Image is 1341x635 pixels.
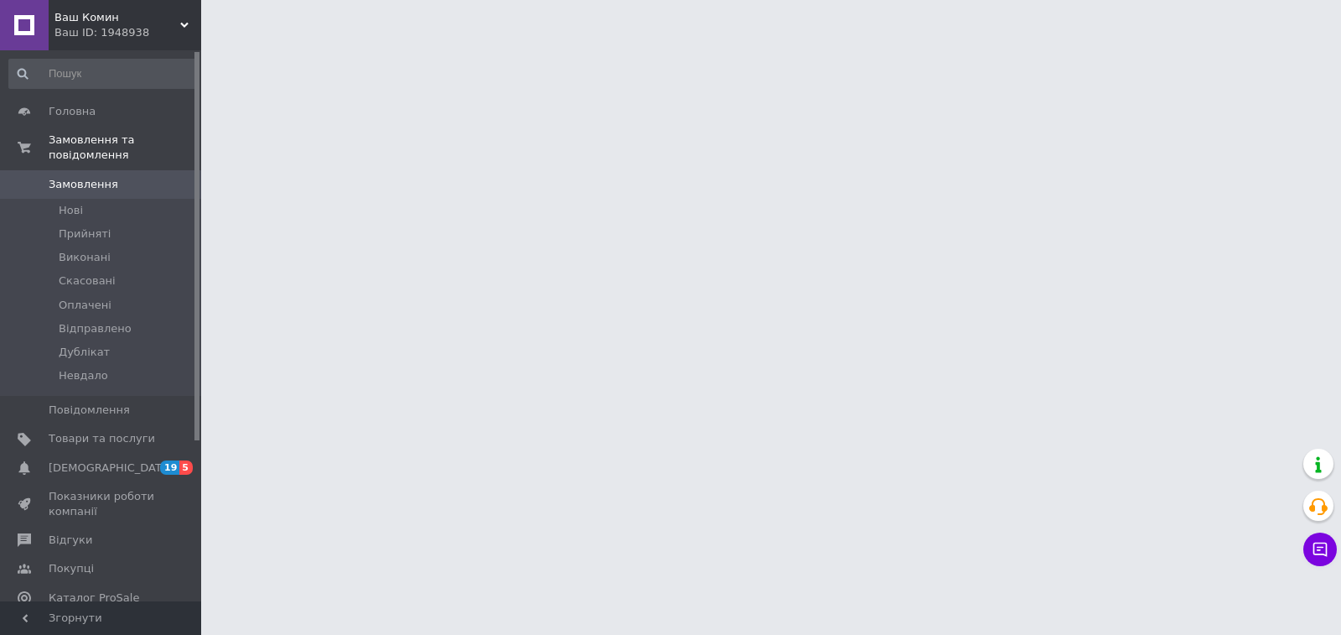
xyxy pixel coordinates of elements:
[54,10,180,25] span: Ваш Комин
[59,250,111,265] span: Виконані
[59,203,83,218] span: Нові
[49,431,155,446] span: Товари та послуги
[49,533,92,548] span: Відгуки
[49,591,139,606] span: Каталог ProSale
[59,273,116,289] span: Скасовані
[49,133,201,163] span: Замовлення та повідомлення
[1303,533,1337,566] button: Чат з покупцем
[54,25,201,40] div: Ваш ID: 1948938
[59,321,132,336] span: Відправлено
[49,177,118,192] span: Замовлення
[49,104,96,119] span: Головна
[179,461,193,475] span: 5
[59,345,110,360] span: Дублікат
[59,368,108,383] span: Невдало
[49,489,155,519] span: Показники роботи компанії
[49,403,130,418] span: Повідомлення
[160,461,179,475] span: 19
[49,461,173,476] span: [DEMOGRAPHIC_DATA]
[59,226,111,242] span: Прийняті
[59,298,111,313] span: Оплачені
[49,561,94,576] span: Покупці
[8,59,198,89] input: Пошук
